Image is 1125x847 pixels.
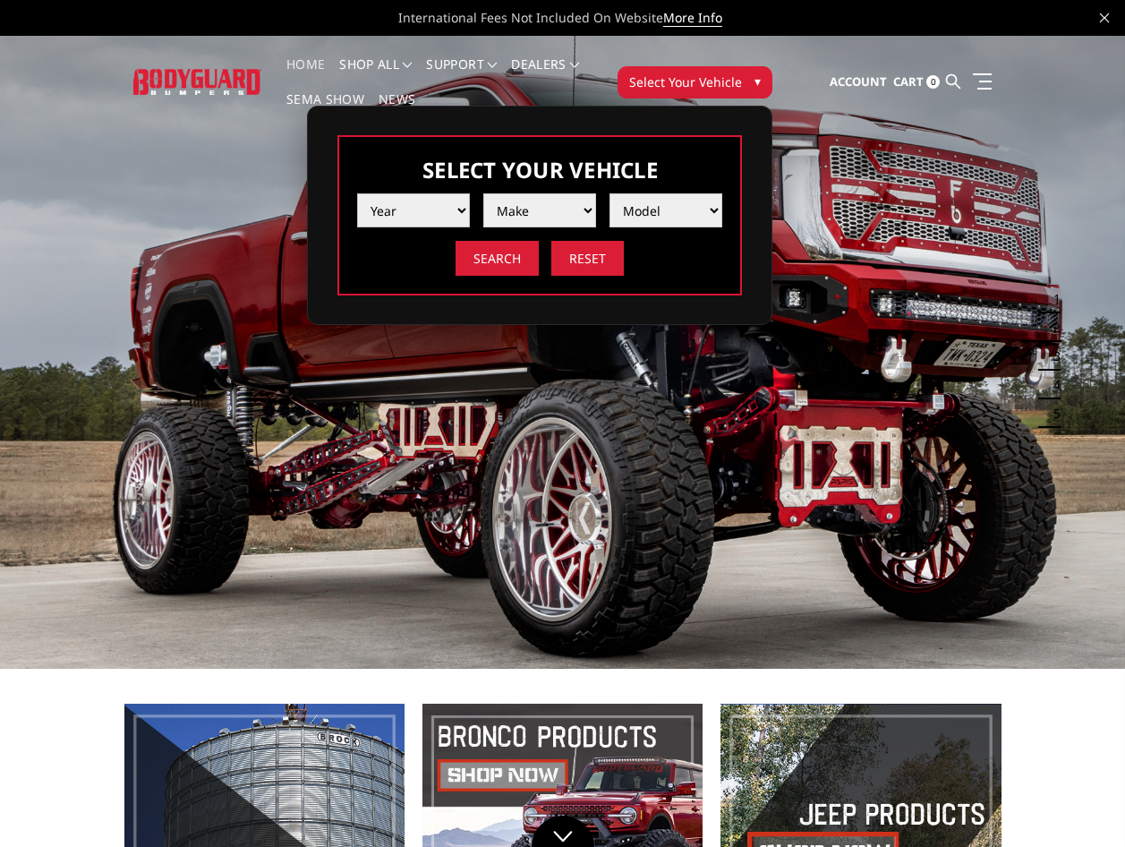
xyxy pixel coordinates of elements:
[830,73,887,90] span: Account
[357,193,470,227] select: Please select the value from list.
[1043,342,1061,371] button: 3 of 5
[1043,285,1061,313] button: 1 of 5
[379,93,415,128] a: News
[618,66,772,98] button: Select Your Vehicle
[456,241,539,276] input: Search
[357,155,722,184] h3: Select Your Vehicle
[1043,313,1061,342] button: 2 of 5
[339,58,412,93] a: shop all
[1036,761,1125,847] iframe: Chat Widget
[286,58,325,93] a: Home
[754,72,761,90] span: ▾
[926,75,940,89] span: 0
[893,58,940,107] a: Cart 0
[830,58,887,107] a: Account
[629,73,742,91] span: Select Your Vehicle
[551,241,624,276] input: Reset
[133,69,261,94] img: BODYGUARD BUMPERS
[663,9,722,27] a: More Info
[1043,371,1061,399] button: 4 of 5
[286,93,364,128] a: SEMA Show
[426,58,497,93] a: Support
[893,73,924,90] span: Cart
[483,193,596,227] select: Please select the value from list.
[1043,399,1061,428] button: 5 of 5
[511,58,579,93] a: Dealers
